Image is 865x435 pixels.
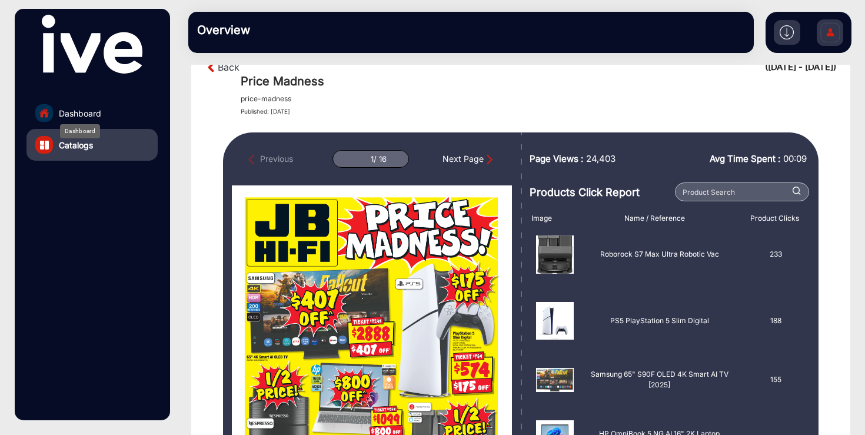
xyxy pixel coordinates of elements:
img: Sign%20Up.svg [818,14,843,55]
img: catalog [40,141,49,150]
div: Product Clicks [738,213,811,224]
h1: Price Madness [241,74,836,88]
span: Avg Time Spent : [710,152,780,166]
p: PS5 PlayStation 5 Slim Digital [610,316,709,326]
div: ([DATE] - [DATE]) [765,61,836,74]
span: 24,403 [586,152,616,166]
img: 1759295726000Samsung%204K%20Smart%20AI%20OLED%20TV.jpg [536,368,574,393]
h5: price-madness [241,95,291,103]
h4: Published: [DATE] [241,108,836,115]
input: Product Search [675,182,809,201]
h3: Products Click Report [530,186,671,199]
div: / 16 [374,155,387,164]
img: vmg-logo [42,15,142,74]
span: 00:09 [783,153,807,164]
a: Catalogs [26,129,158,161]
p: Roborock S7 Max Ultra Robotic Vac [600,249,719,260]
img: home [39,108,49,118]
div: 233 [741,235,811,273]
img: prodSearch%20_white.svg [793,187,801,194]
div: Next Page [443,152,495,165]
span: Catalogs [59,139,93,151]
div: 155 [741,368,811,393]
img: 8033371758690150426.jpeg [536,235,574,273]
span: Page Views : [530,152,583,166]
p: Samsung 65" S90F OLED 4K Smart AI TV [2025] [587,369,732,390]
img: h2download.svg [780,25,794,39]
div: 188 [741,302,811,340]
span: Dashboard [59,107,101,119]
img: 7457071758690147855.jpeg [536,302,574,340]
div: Image [523,213,571,224]
a: Dashboard [26,97,158,129]
a: Back [218,60,239,74]
img: Next Page [484,154,495,165]
img: arrow-left-1.svg [205,61,218,74]
div: Name / Reference [571,213,739,224]
div: Dashboard [60,124,100,138]
h3: Overview [197,23,362,37]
